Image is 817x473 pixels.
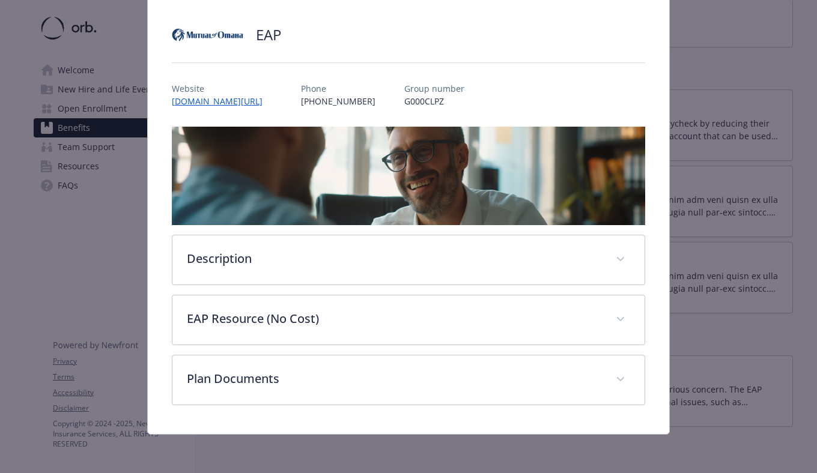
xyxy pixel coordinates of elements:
p: Group number [404,82,464,95]
div: Plan Documents [172,355,645,405]
img: Mutual of Omaha Insurance Company [172,17,244,53]
h2: EAP [256,25,281,45]
p: Website [172,82,272,95]
p: Plan Documents [187,370,601,388]
p: EAP Resource (No Cost) [187,310,601,328]
p: Phone [301,82,375,95]
img: banner [172,127,645,225]
p: [PHONE_NUMBER] [301,95,375,107]
div: EAP Resource (No Cost) [172,295,645,345]
div: Description [172,235,645,285]
a: [DOMAIN_NAME][URL] [172,95,272,107]
p: Description [187,250,601,268]
p: G000CLPZ [404,95,464,107]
